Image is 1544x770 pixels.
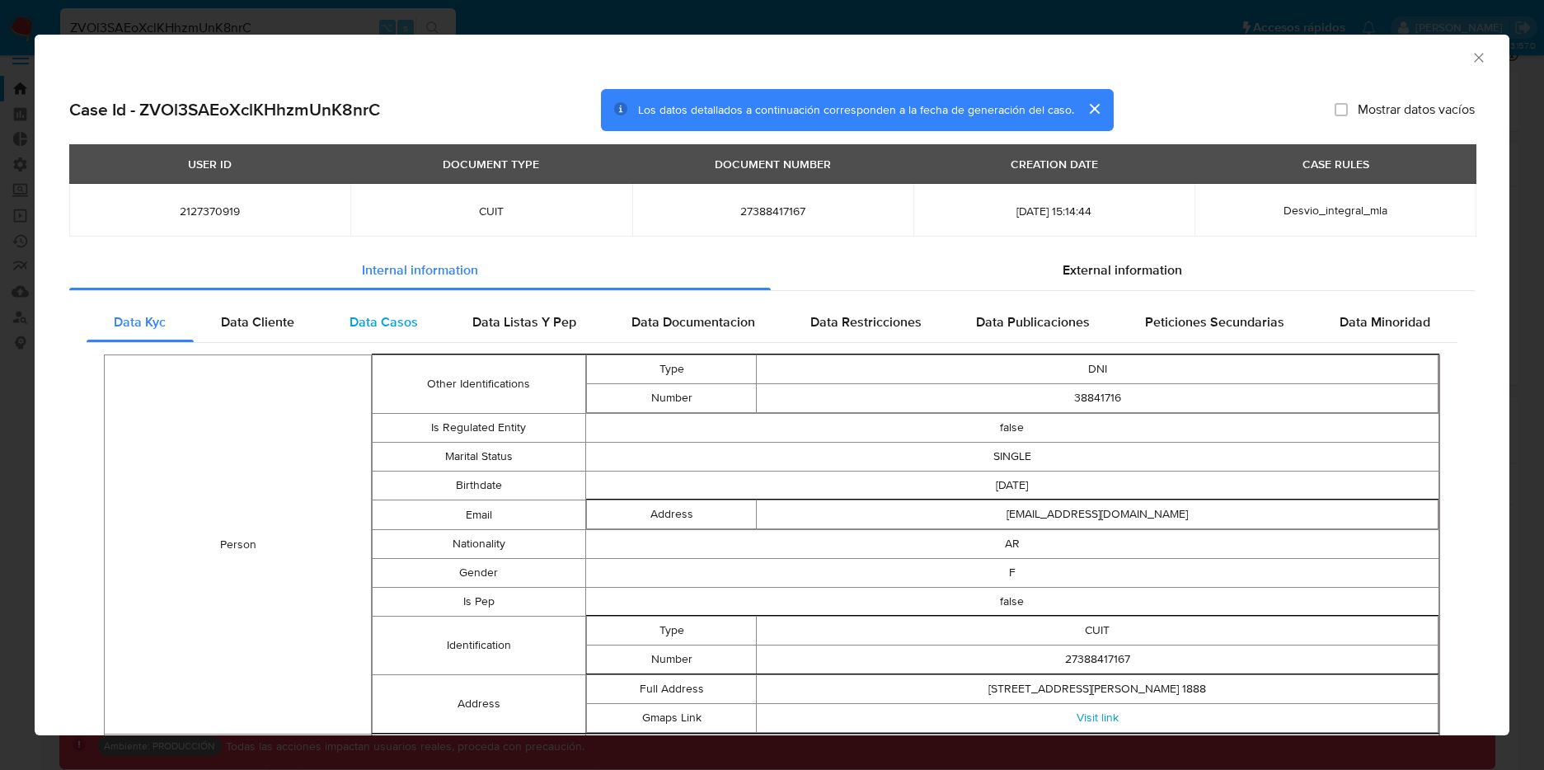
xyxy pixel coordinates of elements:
td: Identification [373,617,586,675]
span: Peticiones Secundarias [1145,312,1284,331]
td: Gender [373,559,586,588]
span: Data Cliente [221,312,294,331]
td: Address [373,675,586,734]
div: CASE RULES [1293,150,1379,178]
td: Type [373,735,586,763]
span: Data Publicaciones [976,312,1090,331]
button: cerrar [1074,89,1114,129]
div: Detailed internal info [87,303,1457,342]
span: Data Documentacion [631,312,755,331]
span: 2127370919 [89,204,331,218]
div: DOCUMENT TYPE [433,150,549,178]
td: 27388417167 [757,646,1438,674]
h2: Case Id - ZVOl3SAEoXclKHhzmUnK8nrC [69,99,380,120]
td: DNI [757,355,1438,384]
div: CREATION DATE [1001,150,1108,178]
span: Data Casos [350,312,418,331]
div: USER ID [178,150,242,178]
td: Type [586,355,757,384]
td: Number [586,646,757,674]
td: Type [586,617,757,646]
input: Mostrar datos vacíos [1335,103,1348,116]
span: Los datos detallados a continuación corresponden a la fecha de generación del caso. [638,101,1074,118]
span: Desvio_integral_mla [1284,202,1387,218]
td: SINGLE [585,443,1438,472]
span: Internal information [362,261,478,279]
button: Cerrar ventana [1471,49,1485,64]
td: 38841716 [757,384,1438,413]
span: External information [1063,261,1182,279]
td: false [585,414,1438,443]
td: Email [373,500,586,530]
div: DOCUMENT NUMBER [705,150,841,178]
td: Address [586,500,757,529]
td: [EMAIL_ADDRESS][DOMAIN_NAME] [757,500,1438,529]
td: Number [586,384,757,413]
span: Data Kyc [114,312,166,331]
td: Birthdate [373,472,586,500]
td: [DATE] [585,472,1438,500]
td: Full Address [586,675,757,704]
span: Mostrar datos vacíos [1358,101,1475,118]
a: Visit link [1077,709,1119,725]
span: Data Listas Y Pep [472,312,576,331]
td: Is Regulated Entity [373,414,586,443]
td: AR [585,530,1438,559]
td: false [585,588,1438,617]
td: Is Pep [373,588,586,617]
td: Other Identifications [373,355,586,414]
td: F [585,559,1438,588]
span: 27388417167 [652,204,894,218]
td: [STREET_ADDRESS][PERSON_NAME] 1888 [757,675,1438,704]
span: [DATE] 15:14:44 [933,204,1175,218]
span: Data Restricciones [810,312,922,331]
td: CUIT [757,617,1438,646]
div: Detailed info [69,251,1475,290]
td: CUIT [585,735,1438,763]
td: Marital Status [373,443,586,472]
span: CUIT [370,204,612,218]
td: Person [105,355,372,735]
span: Data Minoridad [1340,312,1430,331]
td: Nationality [373,530,586,559]
td: Gmaps Link [586,704,757,733]
div: closure-recommendation-modal [35,35,1509,735]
